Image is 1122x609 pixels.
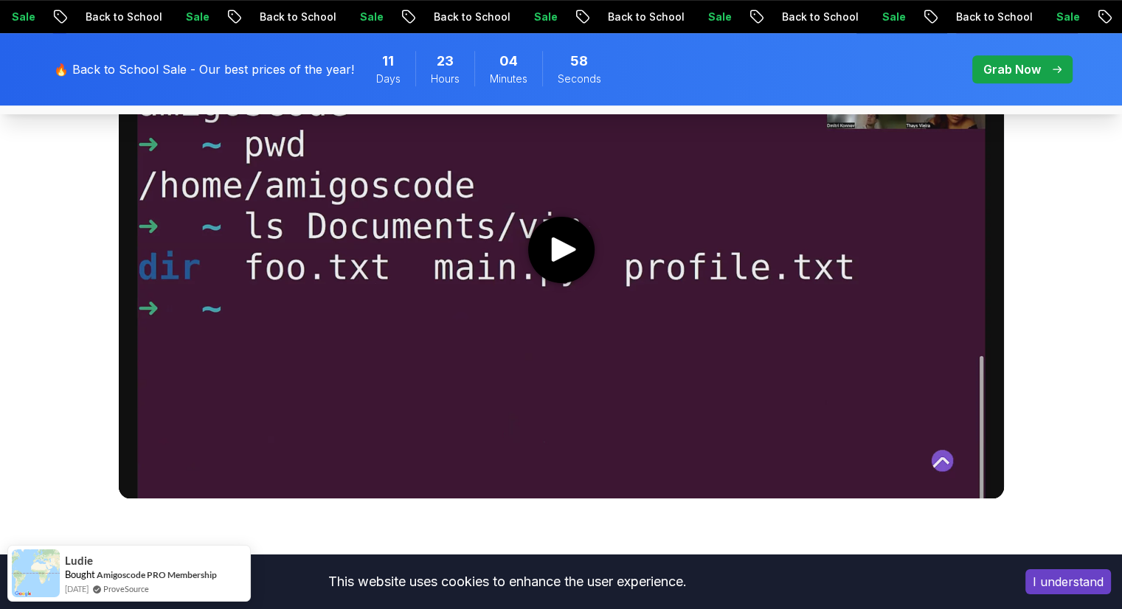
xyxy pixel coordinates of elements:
[558,72,601,86] span: Seconds
[856,10,904,24] p: Sale
[431,72,460,86] span: Hours
[54,60,354,78] p: 🔥 Back to School Sale - Our best prices of the year!
[60,10,160,24] p: Back to School
[65,568,95,580] span: Bought
[1025,569,1111,594] button: Accept cookies
[756,10,856,24] p: Back to School
[382,51,394,72] span: 11 Days
[160,10,207,24] p: Sale
[490,72,527,86] span: Minutes
[1031,10,1078,24] p: Sale
[508,10,555,24] p: Sale
[65,554,93,567] span: Ludie
[103,582,149,595] a: ProveSource
[12,549,60,597] img: provesource social proof notification image
[11,565,1003,598] div: This website uses cookies to enhance the user experience.
[334,10,381,24] p: Sale
[499,51,518,72] span: 4 Minutes
[234,10,334,24] p: Back to School
[65,582,89,595] span: [DATE]
[983,60,1041,78] p: Grab Now
[682,10,730,24] p: Sale
[97,569,217,580] a: Amigoscode PRO Membership
[930,10,1031,24] p: Back to School
[376,72,401,86] span: Days
[570,51,588,72] span: 58 Seconds
[408,10,508,24] p: Back to School
[437,51,454,72] span: 23 Hours
[582,10,682,24] p: Back to School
